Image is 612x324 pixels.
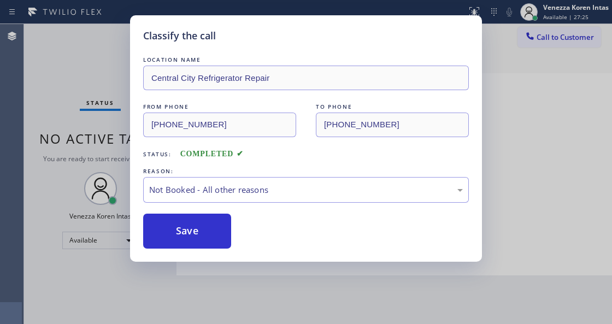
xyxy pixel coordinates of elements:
[143,113,296,137] input: From phone
[143,166,469,177] div: REASON:
[143,214,231,249] button: Save
[180,150,244,158] span: COMPLETED
[316,113,469,137] input: To phone
[143,28,216,43] h5: Classify the call
[143,150,172,158] span: Status:
[149,184,463,196] div: Not Booked - All other reasons
[143,54,469,66] div: LOCATION NAME
[316,101,469,113] div: TO PHONE
[143,101,296,113] div: FROM PHONE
